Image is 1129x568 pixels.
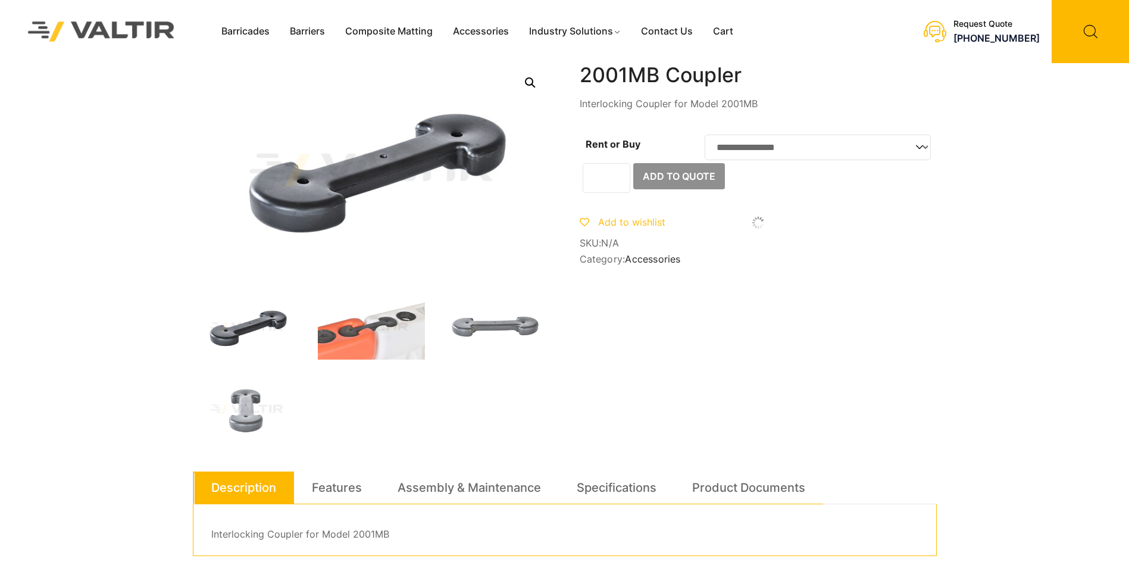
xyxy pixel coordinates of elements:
[580,63,937,88] h1: 2001MB Coupler
[625,253,680,265] a: Accessories
[577,472,656,504] a: Specifications
[335,23,443,40] a: Composite Matting
[580,238,937,249] span: SKU:
[631,23,703,40] a: Contact Us
[193,377,300,442] img: Connector_Sm_Side.jpg
[12,6,190,57] img: Valtir Rentals
[953,19,1040,29] div: Request Quote
[519,23,631,40] a: Industry Solutions
[211,526,918,544] p: Interlocking Coupler for Model 2001MB
[692,472,805,504] a: Product Documents
[586,138,640,150] label: Rent or Buy
[601,237,619,249] span: N/A
[312,472,362,504] a: Features
[211,472,276,504] a: Description
[280,23,335,40] a: Barriers
[953,32,1040,44] a: [PHONE_NUMBER]
[443,23,519,40] a: Accessories
[398,472,541,504] a: Assembly & Maintenance
[703,23,743,40] a: Cart
[211,23,280,40] a: Barricades
[633,163,725,189] button: Add to Quote
[318,295,425,360] img: 2001MB_Xtra2.jpg
[583,163,630,193] input: Product quantity
[580,254,937,265] span: Category:
[580,96,937,111] p: Interlocking Coupler for Model 2001MB
[193,295,300,360] img: Connector_Sm_3Q.jpg
[443,295,550,360] img: Connector_Sm_Front.jpg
